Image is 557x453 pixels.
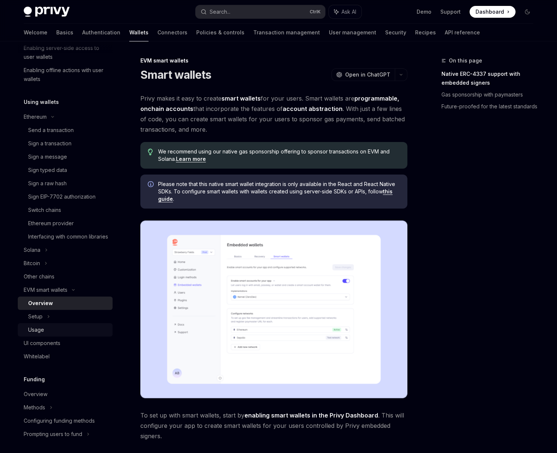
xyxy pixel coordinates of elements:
[28,126,74,135] div: Send a transaction
[18,337,113,350] a: UI components
[18,230,113,243] a: Interfacing with common libraries
[329,5,361,18] button: Ask AI
[18,137,113,150] a: Sign a transaction
[283,105,343,113] a: account abstraction
[24,98,59,107] h5: Using wallets
[24,246,40,254] div: Solana
[82,24,120,41] a: Authentication
[18,190,113,203] a: Sign EIP-7702 authorization
[24,7,70,17] img: dark logo
[441,89,539,101] a: Gas sponsorship with paymasters
[221,95,261,102] strong: smart wallets
[18,150,113,163] a: Sign a message
[28,192,96,201] div: Sign EIP-7702 authorization
[24,390,47,399] div: Overview
[18,177,113,190] a: Sign a raw hash
[148,149,153,155] svg: Tip
[28,179,67,188] div: Sign a raw hash
[18,203,113,217] a: Switch chains
[24,339,60,348] div: UI components
[415,24,436,41] a: Recipes
[28,312,43,321] div: Setup
[24,112,47,121] div: Ethereum
[345,71,390,78] span: Open in ChatGPT
[196,24,244,41] a: Policies & controls
[331,68,395,81] button: Open in ChatGPT
[310,9,321,15] span: Ctrl K
[441,68,539,89] a: Native ERC-4337 support with embedded signers
[24,352,50,361] div: Whitelabel
[18,270,113,283] a: Other chains
[28,166,67,175] div: Sign typed data
[140,57,407,64] div: EVM smart wallets
[28,325,44,334] div: Usage
[24,285,67,294] div: EVM smart wallets
[24,375,45,384] h5: Funding
[28,139,71,148] div: Sign a transaction
[445,24,480,41] a: API reference
[521,6,533,18] button: Toggle dark mode
[28,152,67,161] div: Sign a message
[140,220,407,398] img: Sample enable smart wallets
[196,5,325,18] button: Search...CtrlK
[385,24,406,41] a: Security
[157,24,187,41] a: Connectors
[56,24,73,41] a: Basics
[24,416,95,425] div: Configuring funding methods
[210,7,230,16] div: Search...
[18,414,113,427] a: Configuring funding methods
[158,180,400,203] span: Please note that this native smart wallet integration is only available in the React and React Na...
[24,430,82,439] div: Prompting users to fund
[28,219,74,228] div: Ethereum provider
[253,24,320,41] a: Transaction management
[28,299,53,308] div: Overview
[341,8,356,16] span: Ask AI
[18,64,113,86] a: Enabling offline actions with user wallets
[28,206,61,214] div: Switch chains
[476,8,504,16] span: Dashboard
[140,68,211,81] h1: Smart wallets
[18,163,113,177] a: Sign typed data
[440,8,461,16] a: Support
[449,56,482,65] span: On this page
[18,124,113,137] a: Send a transaction
[140,93,407,135] span: Privy makes it easy to create for your users. Smart wallets are that incorporate the features of ...
[158,148,400,163] span: We recommend using our native gas sponsorship offering to sponsor transactions on EVM and Solana.
[24,259,40,268] div: Bitcoin
[244,412,378,419] a: enabling smart wallets in the Privy Dashboard
[18,388,113,401] a: Overview
[28,232,108,241] div: Interfacing with common libraries
[140,410,407,441] span: To set up with smart wallets, start by . This will configure your app to create smart wallets for...
[129,24,149,41] a: Wallets
[470,6,516,18] a: Dashboard
[18,297,113,310] a: Overview
[417,8,431,16] a: Demo
[441,101,539,112] a: Future-proofed for the latest standards
[24,272,54,281] div: Other chains
[24,24,47,41] a: Welcome
[24,403,45,412] div: Methods
[18,350,113,363] a: Whitelabel
[148,181,155,189] svg: Info
[18,323,113,337] a: Usage
[18,217,113,230] a: Ethereum provider
[176,156,206,162] a: Learn more
[24,66,108,84] div: Enabling offline actions with user wallets
[329,24,376,41] a: User management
